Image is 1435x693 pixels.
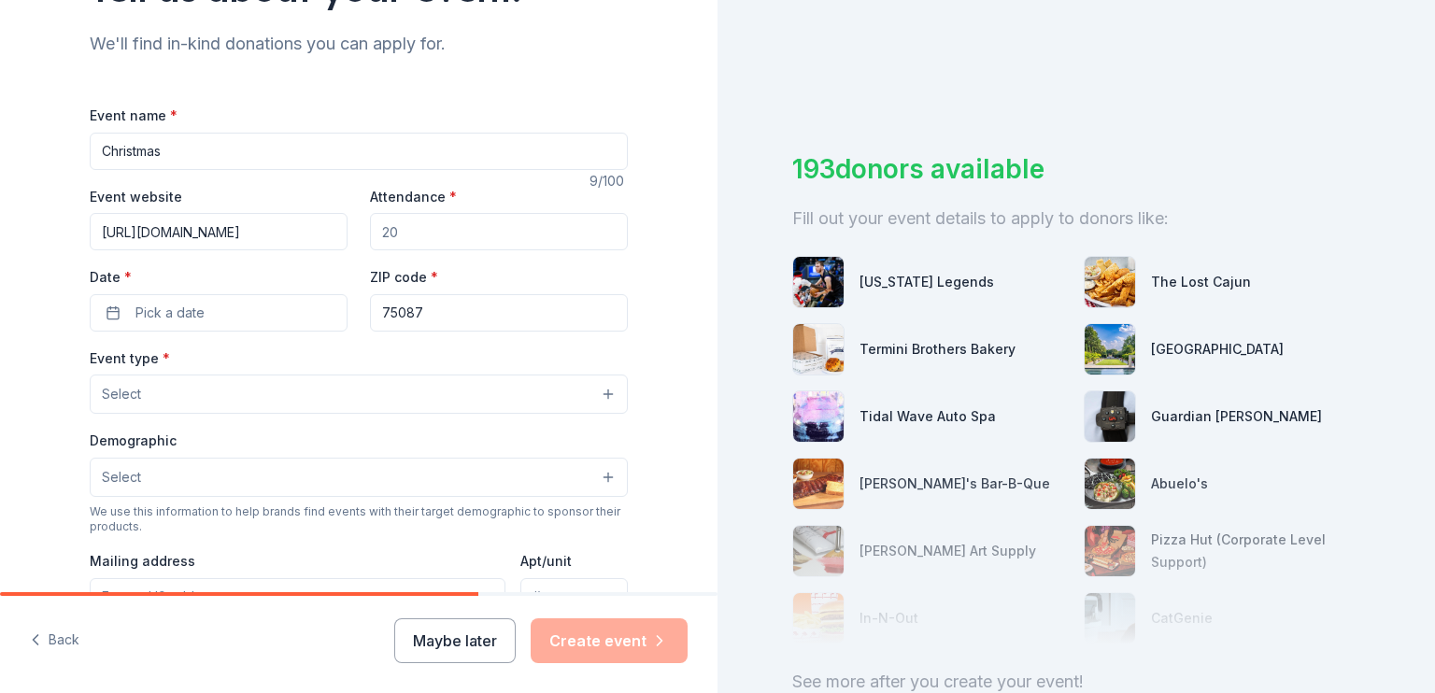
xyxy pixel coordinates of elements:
input: # [520,578,628,615]
img: photo for Termini Brothers Bakery [793,324,844,375]
label: Attendance [370,188,457,206]
div: Fill out your event details to apply to donors like: [792,204,1360,233]
label: Mailing address [90,552,195,571]
input: https://www... [90,213,348,250]
input: 12345 (U.S. only) [370,294,628,332]
div: Guardian [PERSON_NAME] [1151,405,1322,428]
div: 193 donors available [792,149,1360,189]
input: 20 [370,213,628,250]
label: Event type [90,349,170,368]
button: Back [30,621,79,660]
img: photo for The Lost Cajun [1085,257,1135,307]
label: Event name [90,106,178,125]
img: photo for Tidal Wave Auto Spa [793,391,844,442]
button: Select [90,375,628,414]
div: [GEOGRAPHIC_DATA] [1151,338,1284,361]
img: photo for Texas Legends [793,257,844,307]
input: Spring Fundraiser [90,133,628,170]
img: photo for Dallas Arboretum and Botanical Garden [1085,324,1135,375]
div: We use this information to help brands find events with their target demographic to sponsor their... [90,504,628,534]
div: We'll find in-kind donations you can apply for. [90,29,628,59]
span: Select [102,383,141,405]
label: Apt/unit [520,552,572,571]
label: ZIP code [370,268,438,287]
label: Date [90,268,348,287]
div: 9 /100 [590,170,628,192]
button: Maybe later [394,618,516,663]
div: Termini Brothers Bakery [860,338,1016,361]
label: Demographic [90,431,177,450]
div: The Lost Cajun [1151,271,1251,293]
img: photo for Guardian Angel Device [1085,391,1135,442]
button: Select [90,458,628,497]
div: [US_STATE] Legends [860,271,994,293]
div: Tidal Wave Auto Spa [860,405,996,428]
span: Select [102,466,141,488]
label: Event website [90,188,182,206]
input: Enter a US address [90,578,505,615]
button: Pick a date [90,294,348,332]
span: Pick a date [135,302,205,324]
